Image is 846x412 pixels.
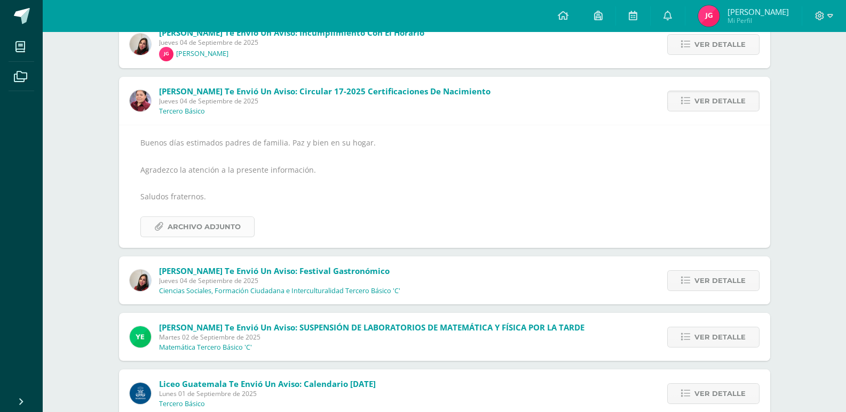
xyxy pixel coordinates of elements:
span: Lunes 01 de Septiembre de 2025 [159,389,376,398]
p: Tercero Básico [159,107,205,116]
span: [PERSON_NAME] te envió un aviso: Incumplimiento con el horario [159,27,424,38]
img: df729b93934ec2026550f6adf841d978.png [159,47,173,61]
img: 82fee4d3dc6a1592674ec48585172ce7.png [130,34,151,55]
span: [PERSON_NAME] [728,6,789,17]
img: ca38207ff64f461ec141487f36af9fbf.png [130,90,151,111]
span: [PERSON_NAME] te envió un aviso: Circular 17-2025 Certificaciones de nacimiento [159,86,491,96]
div: Buenos días estimados padres de familia. Paz y bien en su hogar. Agradezco la atención a la prese... [140,136,749,237]
span: [PERSON_NAME] te envió un aviso: Festival Gastronómico [159,265,390,276]
span: [PERSON_NAME] te envió un aviso: SUSPENSIÓN DE LABORATORIOS DE MATEMÁTICA Y FÍSICA POR LA TARDE [159,322,584,333]
img: b41cd0bd7c5dca2e84b8bd7996f0ae72.png [130,383,151,404]
span: Jueves 04 de Septiembre de 2025 [159,38,424,47]
p: Matemática Tercero Básico 'C' [159,343,252,352]
img: fd93c6619258ae32e8e829e8701697bb.png [130,326,151,348]
span: Ver detalle [694,327,746,347]
p: Tercero Básico [159,400,205,408]
span: Ver detalle [694,384,746,403]
img: 82fee4d3dc6a1592674ec48585172ce7.png [130,270,151,291]
span: Mi Perfil [728,16,789,25]
span: Liceo Guatemala te envió un aviso: Calendario [DATE] [159,378,376,389]
p: [PERSON_NAME] [176,50,228,58]
span: Ver detalle [694,91,746,111]
span: Martes 02 de Septiembre de 2025 [159,333,584,342]
img: c74d34be4ab95d28570ca072d68b4a0f.png [698,5,720,27]
span: Jueves 04 de Septiembre de 2025 [159,276,400,285]
a: Archivo Adjunto [140,216,255,237]
span: Ver detalle [694,35,746,54]
span: Ver detalle [694,271,746,290]
span: Archivo Adjunto [168,217,241,237]
p: Ciencias Sociales, Formación Ciudadana e Interculturalidad Tercero Básico 'C' [159,287,400,295]
span: Jueves 04 de Septiembre de 2025 [159,96,491,106]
